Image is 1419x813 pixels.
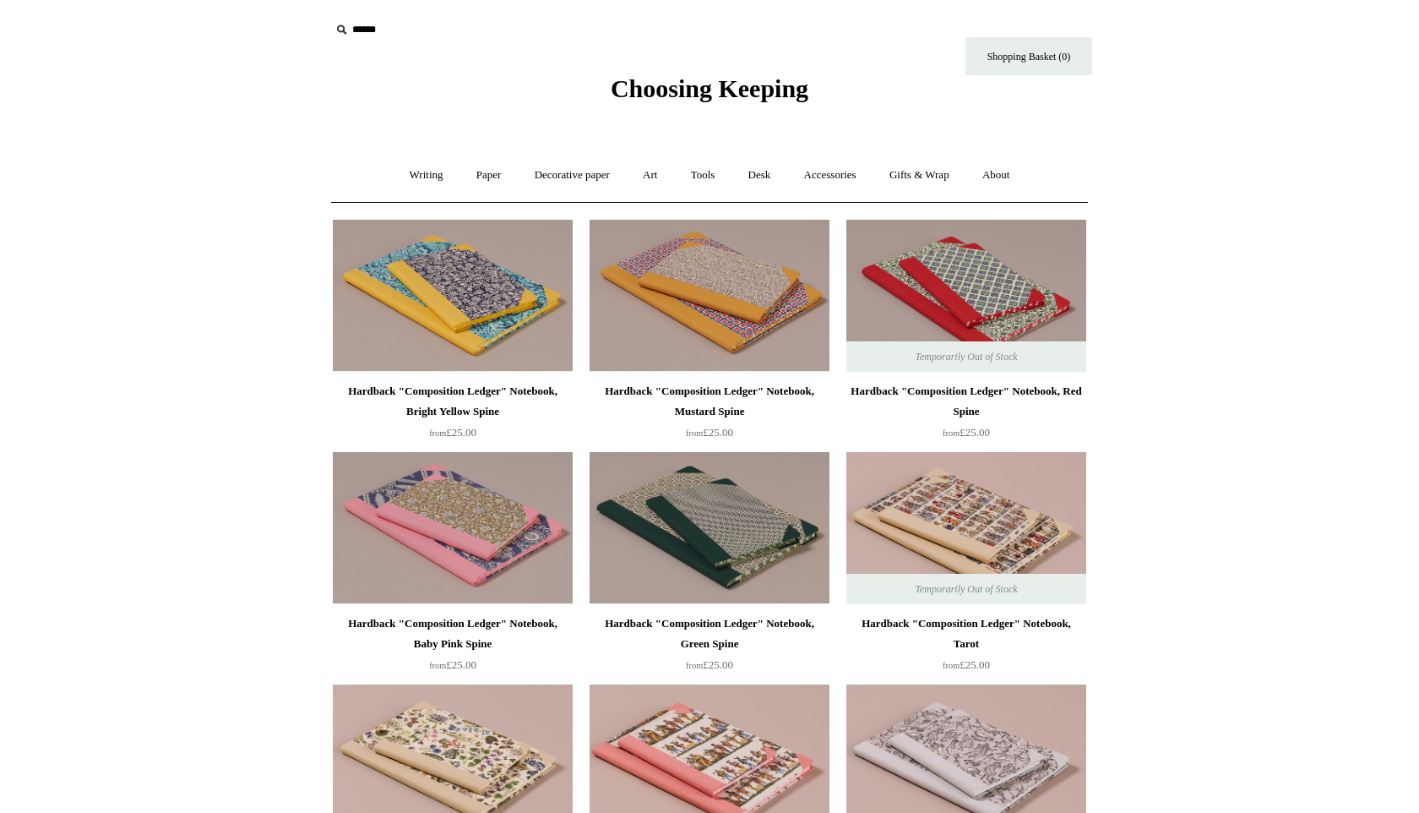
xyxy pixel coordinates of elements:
[333,452,573,604] img: Hardback "Composition Ledger" Notebook, Baby Pink Spine
[686,658,733,671] span: £25.00
[943,426,990,439] span: £25.00
[851,614,1082,654] div: Hardback "Composition Ledger" Notebook, Tarot
[594,614,825,654] div: Hardback "Composition Ledger" Notebook, Green Spine
[943,658,990,671] span: £25.00
[590,220,829,372] a: Hardback "Composition Ledger" Notebook, Mustard Spine Hardback "Composition Ledger" Notebook, Mus...
[686,661,703,670] span: from
[965,37,1092,75] a: Shopping Basket (0)
[590,452,829,604] img: Hardback "Composition Ledger" Notebook, Green Spine
[337,381,568,422] div: Hardback "Composition Ledger" Notebook, Bright Yellow Spine
[846,220,1086,372] img: Hardback "Composition Ledger" Notebook, Red Spine
[429,426,476,439] span: £25.00
[967,153,1025,198] a: About
[429,661,446,670] span: from
[676,153,731,198] a: Tools
[611,74,808,102] span: Choosing Keeping
[590,614,829,683] a: Hardback "Composition Ledger" Notebook, Green Spine from£25.00
[337,614,568,654] div: Hardback "Composition Ledger" Notebook, Baby Pink Spine
[628,153,672,198] a: Art
[898,341,1034,372] span: Temporarily Out of Stock
[429,658,476,671] span: £25.00
[686,428,703,438] span: from
[590,220,829,372] img: Hardback "Composition Ledger" Notebook, Mustard Spine
[590,381,829,450] a: Hardback "Composition Ledger" Notebook, Mustard Spine from£25.00
[846,381,1086,450] a: Hardback "Composition Ledger" Notebook, Red Spine from£25.00
[519,153,625,198] a: Decorative paper
[333,381,573,450] a: Hardback "Composition Ledger" Notebook, Bright Yellow Spine from£25.00
[846,452,1086,604] img: Hardback "Composition Ledger" Notebook, Tarot
[590,452,829,604] a: Hardback "Composition Ledger" Notebook, Green Spine Hardback "Composition Ledger" Notebook, Green...
[874,153,965,198] a: Gifts & Wrap
[846,220,1086,372] a: Hardback "Composition Ledger" Notebook, Red Spine Hardback "Composition Ledger" Notebook, Red Spi...
[846,614,1086,683] a: Hardback "Composition Ledger" Notebook, Tarot from£25.00
[461,153,517,198] a: Paper
[394,153,459,198] a: Writing
[686,426,733,439] span: £25.00
[846,452,1086,604] a: Hardback "Composition Ledger" Notebook, Tarot Hardback "Composition Ledger" Notebook, Tarot Tempo...
[733,153,786,198] a: Desk
[611,88,808,100] a: Choosing Keeping
[429,428,446,438] span: from
[943,428,960,438] span: from
[333,220,573,372] img: Hardback "Composition Ledger" Notebook, Bright Yellow Spine
[898,574,1034,604] span: Temporarily Out of Stock
[333,452,573,604] a: Hardback "Composition Ledger" Notebook, Baby Pink Spine Hardback "Composition Ledger" Notebook, B...
[333,220,573,372] a: Hardback "Composition Ledger" Notebook, Bright Yellow Spine Hardback "Composition Ledger" Noteboo...
[789,153,872,198] a: Accessories
[333,614,573,683] a: Hardback "Composition Ledger" Notebook, Baby Pink Spine from£25.00
[594,381,825,422] div: Hardback "Composition Ledger" Notebook, Mustard Spine
[943,661,960,670] span: from
[851,381,1082,422] div: Hardback "Composition Ledger" Notebook, Red Spine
